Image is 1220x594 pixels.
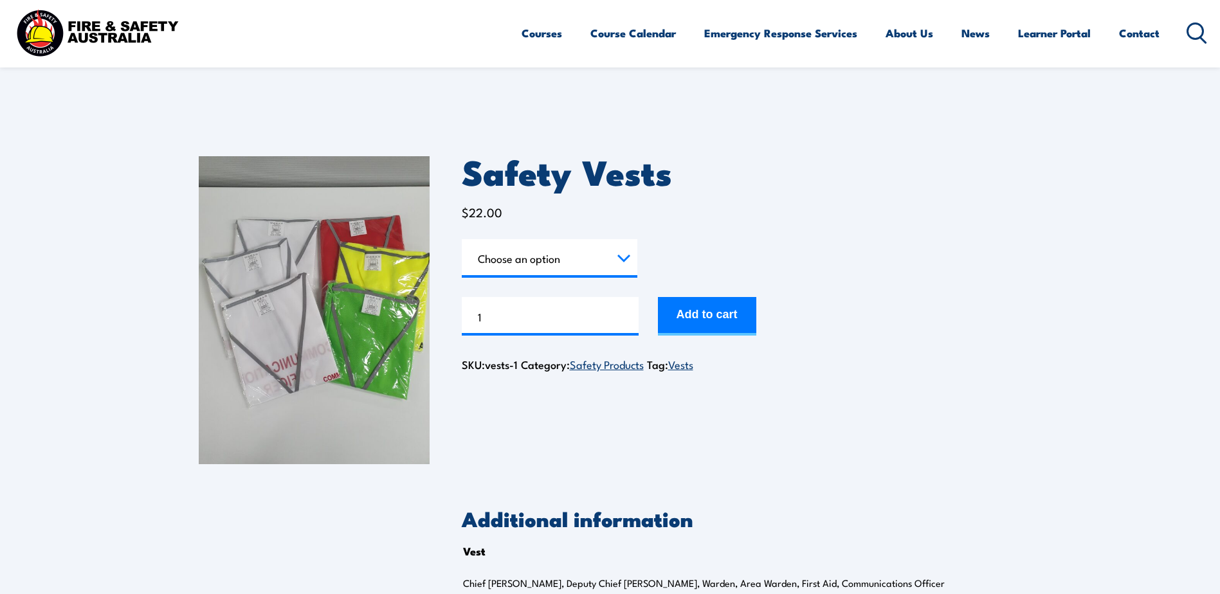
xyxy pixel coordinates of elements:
[521,356,644,372] span: Category:
[704,16,857,50] a: Emergency Response Services
[658,297,756,336] button: Add to cart
[1119,16,1160,50] a: Contact
[463,541,486,561] th: Vest
[522,16,562,50] a: Courses
[462,356,518,372] span: SKU:
[462,156,1022,186] h1: Safety Vests
[462,297,639,336] input: Product quantity
[570,356,644,372] a: Safety Products
[647,356,693,372] span: Tag:
[199,156,430,464] img: Safety Vests
[462,203,502,221] bdi: 22.00
[462,509,1022,527] h2: Additional information
[1018,16,1091,50] a: Learner Portal
[961,16,990,50] a: News
[463,577,980,589] p: Chief [PERSON_NAME], Deputy Chief [PERSON_NAME], Warden, Area Warden, First Aid, Communications O...
[886,16,933,50] a: About Us
[668,356,693,372] a: Vests
[485,356,518,372] span: vests-1
[590,16,676,50] a: Course Calendar
[462,203,469,221] span: $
